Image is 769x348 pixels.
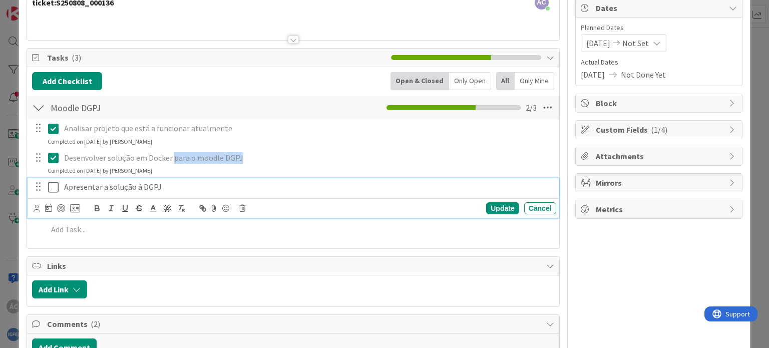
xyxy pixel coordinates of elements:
[524,202,556,214] div: Cancel
[64,152,552,164] p: Desenvolver solução em Docker para o moodle DGPJ
[47,99,272,117] input: Add Checklist...
[581,57,737,68] span: Actual Dates
[47,52,386,64] span: Tasks
[596,177,724,189] span: Mirrors
[72,53,81,63] span: ( 3 )
[64,123,552,134] p: Analisar projeto que está a funcionar atualmente
[21,2,46,14] span: Support
[449,72,491,90] div: Only Open
[64,181,552,193] p: Apresentar a solução à DGPJ
[391,72,449,90] div: Open & Closed
[47,318,541,330] span: Comments
[596,124,724,136] span: Custom Fields
[32,280,87,298] button: Add Link
[496,72,515,90] div: All
[47,260,541,272] span: Links
[32,72,102,90] button: Add Checklist
[91,319,100,329] span: ( 2 )
[526,102,537,114] span: 2 / 3
[621,69,666,81] span: Not Done Yet
[596,2,724,14] span: Dates
[651,125,667,135] span: ( 1/4 )
[586,37,610,49] span: [DATE]
[48,137,152,146] div: Completed on [DATE] by [PERSON_NAME]
[48,166,152,175] div: Completed on [DATE] by [PERSON_NAME]
[486,202,519,214] div: Update
[622,37,649,49] span: Not Set
[515,72,554,90] div: Only Mine
[581,23,737,33] span: Planned Dates
[596,150,724,162] span: Attachments
[596,203,724,215] span: Metrics
[581,69,605,81] span: [DATE]
[596,97,724,109] span: Block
